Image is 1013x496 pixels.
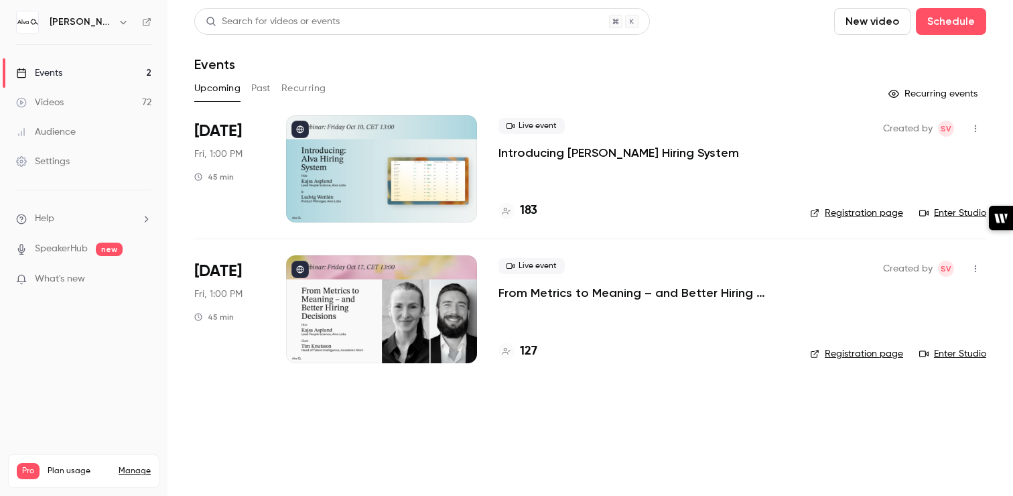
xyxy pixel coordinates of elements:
[498,202,537,220] a: 183
[251,78,271,99] button: Past
[194,255,265,363] div: Oct 17 Fri, 1:00 PM (Europe/Stockholm)
[498,343,537,361] a: 127
[520,202,537,220] h4: 183
[834,8,910,35] button: New video
[194,147,243,161] span: Fri, 1:00 PM
[194,312,234,322] div: 45 min
[883,121,933,137] span: Created by
[17,463,40,479] span: Pro
[941,121,951,137] span: SV
[810,347,903,361] a: Registration page
[96,243,123,256] span: new
[938,121,954,137] span: Sara Vinell
[16,212,151,226] li: help-dropdown-opener
[194,172,234,182] div: 45 min
[194,288,243,301] span: Fri, 1:00 PM
[194,115,265,223] div: Oct 10 Fri, 1:00 PM (Europe/Stockholm)
[50,15,113,29] h6: [PERSON_NAME] Labs
[194,78,241,99] button: Upcoming
[919,347,986,361] a: Enter Studio
[35,212,54,226] span: Help
[882,83,986,105] button: Recurring events
[194,121,242,142] span: [DATE]
[16,96,64,109] div: Videos
[919,206,986,220] a: Enter Studio
[35,242,88,256] a: SpeakerHub
[883,261,933,277] span: Created by
[938,261,954,277] span: Sara Vinell
[498,145,739,161] a: Introducing [PERSON_NAME] Hiring System
[810,206,903,220] a: Registration page
[520,343,537,361] h4: 127
[206,15,340,29] div: Search for videos or events
[941,261,951,277] span: SV
[17,11,38,33] img: Alva Labs
[194,56,235,72] h1: Events
[16,125,76,139] div: Audience
[194,261,242,282] span: [DATE]
[498,118,565,134] span: Live event
[498,258,565,274] span: Live event
[281,78,326,99] button: Recurring
[119,466,151,477] a: Manage
[16,155,70,168] div: Settings
[35,272,85,286] span: What's new
[498,285,789,301] a: From Metrics to Meaning – and Better Hiring Decisions
[916,8,986,35] button: Schedule
[48,466,111,477] span: Plan usage
[16,66,62,80] div: Events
